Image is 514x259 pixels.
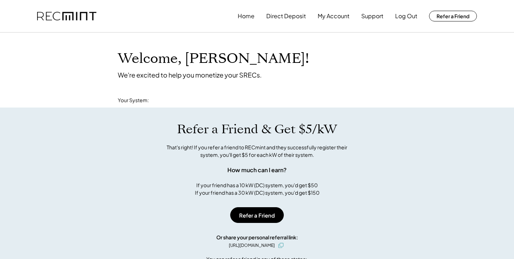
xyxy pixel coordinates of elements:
[395,9,417,23] button: Log Out
[238,9,255,23] button: Home
[429,11,477,21] button: Refer a Friend
[277,241,285,250] button: click to copy
[118,97,149,104] div: Your System:
[266,9,306,23] button: Direct Deposit
[229,242,275,249] div: [URL][DOMAIN_NAME]
[37,12,96,21] img: recmint-logotype%403x.png
[361,9,383,23] button: Support
[118,50,309,67] h1: Welcome, [PERSON_NAME]!
[216,234,298,241] div: Or share your personal referral link:
[227,166,287,174] div: How much can I earn?
[159,144,355,159] div: That's right! If you refer a friend to RECmint and they successfully register their system, you'l...
[318,9,349,23] button: My Account
[118,71,262,79] div: We're excited to help you monetize your SRECs.
[195,181,319,196] div: If your friend has a 10 kW (DC) system, you'd get $50 If your friend has a 30 kW (DC) system, you...
[230,207,284,223] button: Refer a Friend
[177,122,337,137] h1: Refer a Friend & Get $5/kW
